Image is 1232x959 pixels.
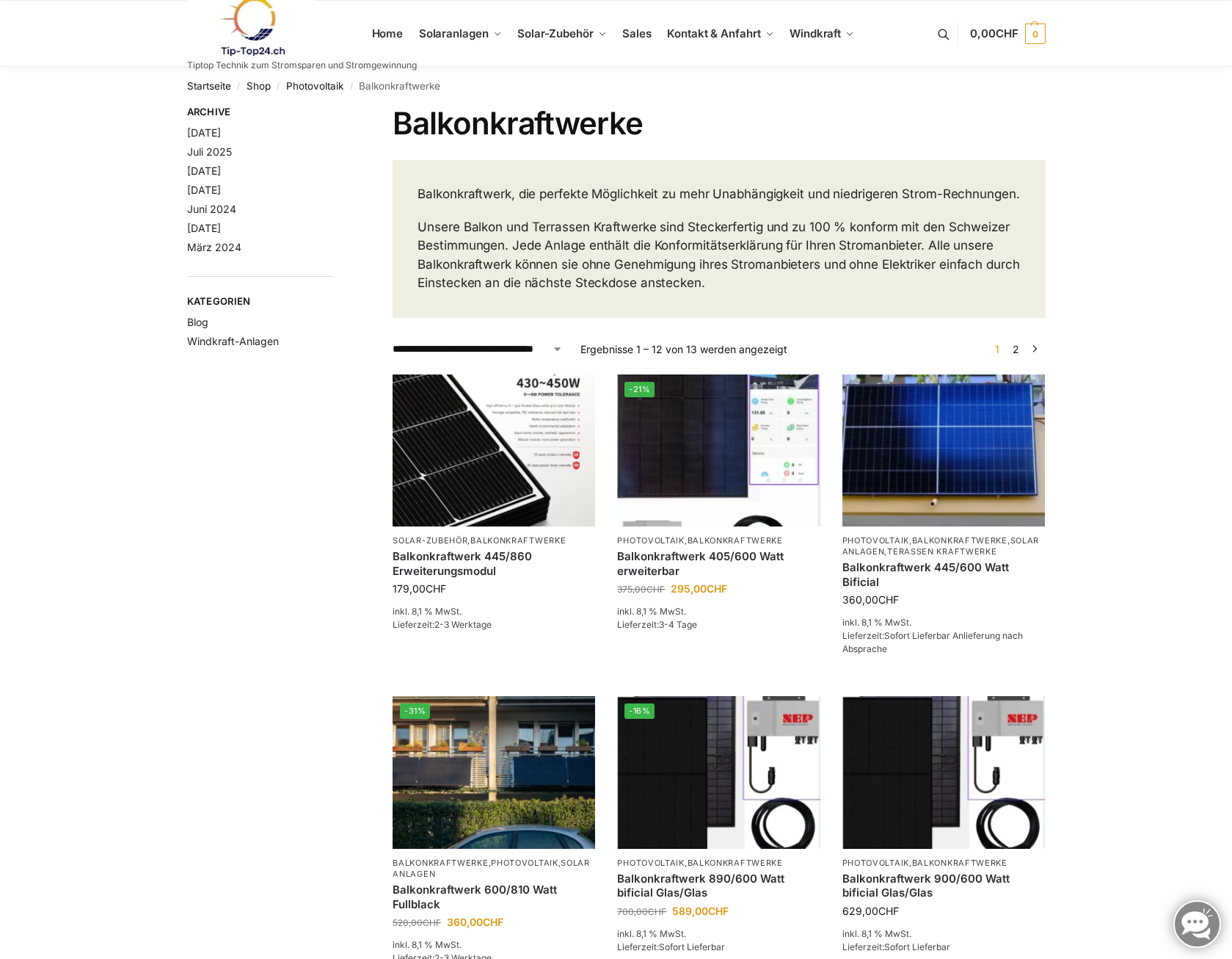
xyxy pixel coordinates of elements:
a: -31%2 Balkonkraftwerke [393,696,595,848]
img: Balkonkraftwerk 445/860 Erweiterungsmodul [393,374,595,526]
a: Solar-Zubehör [393,535,467,546]
span: Seite 1 [991,343,1003,355]
a: Balkonkraftwerk 600/810 Watt Fullblack [393,883,595,911]
span: CHF [648,906,666,917]
img: Steckerfertig Plug & Play mit 410 Watt [617,374,820,526]
a: Solaranlagen [842,535,1040,557]
span: Sales [622,26,652,40]
a: Shop [247,80,271,92]
a: Sales [616,1,657,67]
p: inkl. 8,1 % MwSt. [617,605,820,618]
bdi: 375,00 [617,584,665,595]
p: Ergebnisse 1 – 12 von 13 werden angezeigt [580,341,787,357]
span: 2-3 Werktage [434,619,492,630]
a: Balkonkraftwerk 445/860 Erweiterungsmodul [393,549,595,578]
a: Photovoltaik [286,80,343,92]
p: inkl. 8,1 % MwSt. [842,616,1045,629]
bdi: 179,00 [393,582,446,595]
a: -16%Bificiales Hochleistungsmodul [617,696,820,848]
img: 2 Balkonkraftwerke [393,696,595,848]
a: [DATE] [187,222,221,234]
span: 0,00 [970,26,1018,40]
span: Sofort Lieferbar [884,941,950,952]
nav: Produkt-Seitennummerierung [986,341,1045,357]
nav: Breadcrumb [187,67,1046,105]
a: [DATE] [187,126,221,139]
a: Balkonkraftwerk 445/600 Watt Bificial [842,560,1045,589]
span: / [271,81,286,93]
span: CHF [423,917,441,928]
p: , [842,858,1045,869]
img: Solaranlage für den kleinen Balkon [842,374,1045,526]
bdi: 629,00 [842,905,899,917]
p: , [617,858,820,869]
p: , , [393,858,595,880]
a: Juni 2024 [187,203,236,215]
bdi: 520,00 [393,917,441,928]
a: → [1029,341,1040,357]
a: Terassen Kraftwerke [887,546,996,557]
span: Lieferzeit: [617,619,697,630]
span: / [343,81,359,93]
span: Kontakt & Anfahrt [667,26,760,40]
a: Photovoltaik [842,535,909,546]
span: 3-4 Tage [659,619,697,630]
span: Lieferzeit: [393,619,492,630]
a: Balkonkraftwerke [912,535,1007,546]
span: CHF [878,905,899,917]
span: CHF [483,916,503,928]
a: 0,00CHF 0 [970,12,1045,56]
a: Balkonkraftwerke [393,858,488,868]
bdi: 360,00 [447,916,503,928]
a: [DATE] [187,184,221,196]
span: CHF [878,593,899,606]
a: Photovoltaik [842,858,909,868]
bdi: 295,00 [671,582,727,595]
a: Startseite [187,80,231,92]
a: Solar-Zubehör [511,1,613,67]
p: inkl. 8,1 % MwSt. [842,927,1045,941]
bdi: 360,00 [842,593,899,606]
p: inkl. 8,1 % MwSt. [393,938,595,952]
a: März 2024 [187,241,241,253]
a: Blog [187,316,208,328]
img: Bificiales Hochleistungsmodul [842,696,1045,848]
select: Shop-Reihenfolge [393,341,563,357]
a: Balkonkraftwerke [688,535,783,546]
p: Tiptop Technik zum Stromsparen und Stromgewinnung [187,61,417,70]
h1: Balkonkraftwerke [393,105,1045,142]
span: Lieferzeit: [842,630,1023,654]
p: Unsere Balkon und Terrassen Kraftwerke sind Steckerfertig und zu 100 % konform mit den Schweizer ... [418,218,1020,293]
a: Balkonkraftwerke [688,858,783,868]
span: CHF [996,26,1018,40]
img: Bificiales Hochleistungsmodul [617,696,820,848]
a: Balkonkraftwerk 405/600 Watt erweiterbar [617,549,820,578]
bdi: 589,00 [672,905,729,917]
span: CHF [708,905,729,917]
a: Juli 2025 [187,145,232,158]
span: CHF [707,582,727,595]
p: , [393,535,595,546]
span: Sofort Lieferbar Anlieferung nach Absprache [842,630,1023,654]
a: Photovoltaik [491,858,558,868]
a: -21%Steckerfertig Plug & Play mit 410 Watt [617,374,820,526]
p: Balkonkraftwerk, die perfekte Möglichkeit zu mehr Unabhängigkeit und niedrigeren Strom-Rechnungen. [418,185,1020,204]
a: Seite 2 [1009,343,1023,355]
span: Archive [187,105,333,120]
a: Balkonkraftwerk 890/600 Watt bificial Glas/Glas [617,872,820,900]
a: Balkonkraftwerke [470,535,566,546]
span: 0 [1025,23,1046,44]
p: , , , [842,535,1045,558]
p: , [617,535,820,546]
span: Solar-Zubehör [517,26,594,40]
a: Photovoltaik [617,535,684,546]
a: Windkraft [784,1,861,67]
a: Solaranlagen [393,858,590,879]
button: Close filters [332,106,341,122]
span: CHF [646,584,665,595]
span: Sofort Lieferbar [659,941,725,952]
span: Lieferzeit: [617,941,725,952]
